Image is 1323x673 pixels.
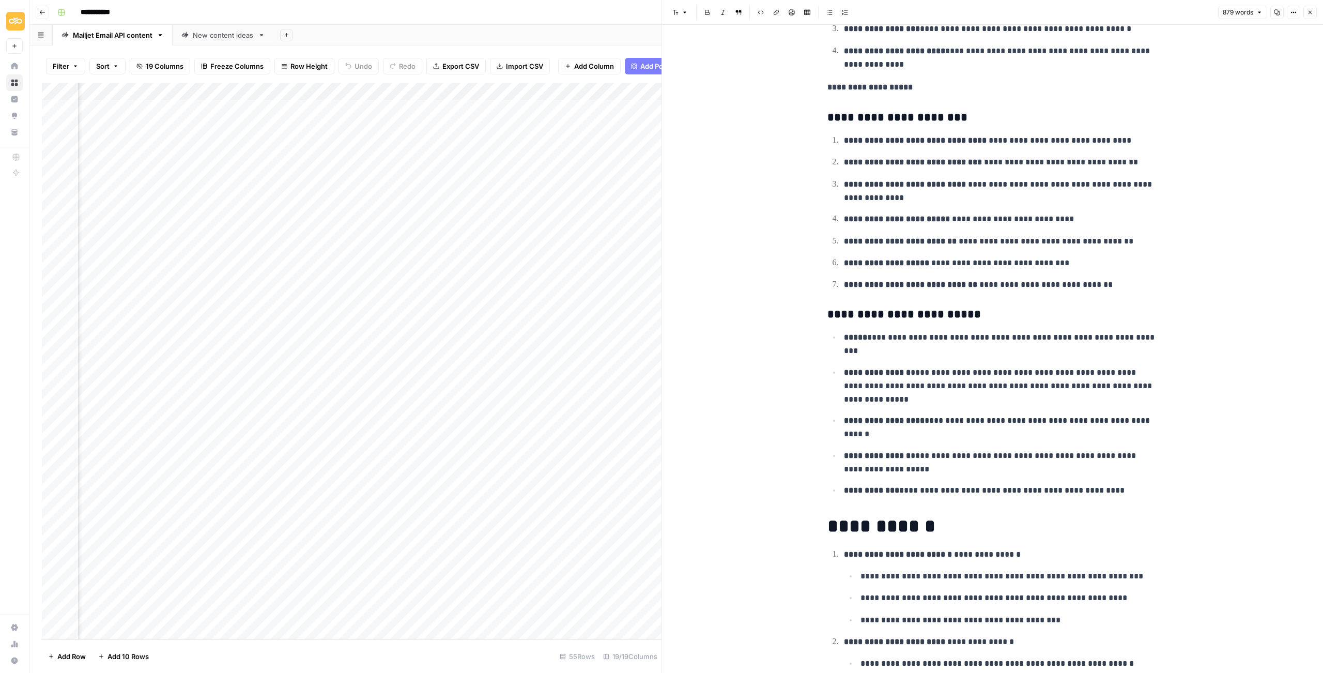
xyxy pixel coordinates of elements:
span: Add 10 Rows [107,651,149,662]
span: Undo [355,61,372,71]
div: 55 Rows [556,648,599,665]
button: Add 10 Rows [92,648,155,665]
button: Help + Support [6,652,23,669]
span: Row Height [290,61,328,71]
button: Freeze Columns [194,58,270,74]
span: Freeze Columns [210,61,264,71]
button: Undo [339,58,379,74]
span: Sort [96,61,110,71]
span: Add Power Agent [640,61,697,71]
span: Import CSV [506,61,543,71]
a: Mailjet Email API content [53,25,173,45]
button: Import CSV [490,58,550,74]
a: Your Data [6,124,23,141]
a: Insights [6,91,23,108]
span: 19 Columns [146,61,183,71]
button: Row Height [274,58,334,74]
div: New content ideas [193,30,254,40]
button: Redo [383,58,422,74]
span: 879 words [1223,8,1253,17]
a: Opportunities [6,108,23,124]
a: Home [6,58,23,74]
button: 19 Columns [130,58,190,74]
a: New content ideas [173,25,274,45]
img: Sinch Logo [6,12,25,30]
button: Sort [89,58,126,74]
span: Redo [399,61,416,71]
span: Add Column [574,61,614,71]
div: 19/19 Columns [599,648,661,665]
button: Workspace: Sinch [6,8,23,34]
a: Settings [6,619,23,636]
a: Browse [6,74,23,91]
button: Add Power Agent [625,58,712,74]
button: Export CSV [426,58,486,74]
span: Export CSV [442,61,479,71]
button: Add Column [558,58,621,74]
span: Filter [53,61,69,71]
div: Mailjet Email API content [73,30,152,40]
a: Usage [6,636,23,652]
span: Add Row [57,651,86,662]
button: Add Row [42,648,92,665]
button: Filter [46,58,85,74]
button: 879 words [1218,6,1267,19]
